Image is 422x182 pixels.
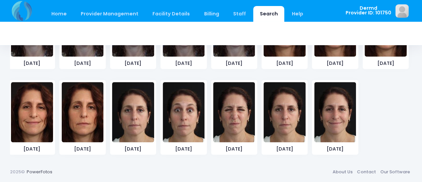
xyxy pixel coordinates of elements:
[286,6,310,22] a: Help
[112,146,154,153] span: [DATE]
[345,6,391,15] span: Dermd Provider ID: 101750
[213,146,255,153] span: [DATE]
[314,60,356,67] span: [DATE]
[146,6,196,22] a: Facility Details
[112,82,154,142] img: image
[62,60,103,67] span: [DATE]
[197,6,226,22] a: Billing
[314,146,356,153] span: [DATE]
[62,82,103,142] img: image
[163,146,204,153] span: [DATE]
[213,82,255,142] img: image
[227,6,252,22] a: Staff
[163,82,204,142] img: image
[264,60,305,67] span: [DATE]
[62,146,103,153] span: [DATE]
[163,60,204,67] span: [DATE]
[112,60,154,67] span: [DATE]
[213,60,255,67] span: [DATE]
[10,169,25,175] span: 2025©
[27,169,52,175] a: PowerFotos
[378,166,412,178] a: Our Software
[314,82,356,142] img: image
[365,60,406,67] span: [DATE]
[395,4,409,18] img: image
[45,6,73,22] a: Home
[355,166,378,178] a: Contact
[253,6,284,22] a: Search
[330,166,355,178] a: About Us
[74,6,145,22] a: Provider Management
[264,146,305,153] span: [DATE]
[11,82,53,142] img: image
[264,82,305,142] img: image
[11,60,53,67] span: [DATE]
[11,146,53,153] span: [DATE]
